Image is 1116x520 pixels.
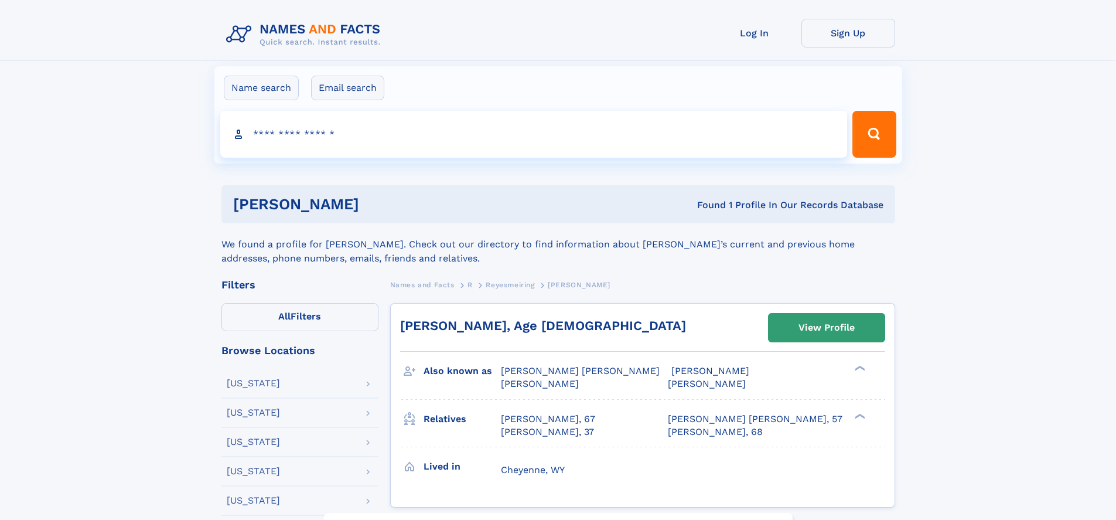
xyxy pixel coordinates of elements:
a: [PERSON_NAME], Age [DEMOGRAPHIC_DATA] [400,318,686,333]
h1: [PERSON_NAME] [233,197,528,212]
a: [PERSON_NAME], 67 [501,413,595,426]
span: [PERSON_NAME] [548,281,610,289]
a: Reyesmeiring [486,277,534,292]
h3: Lived in [424,457,501,477]
div: We found a profile for [PERSON_NAME]. Check out our directory to find information about [PERSON_N... [221,223,895,266]
h3: Also known as [424,361,501,381]
div: Found 1 Profile In Our Records Database [528,199,883,212]
a: R [467,277,473,292]
button: Search Button [852,111,896,158]
label: Name search [224,76,299,100]
div: Filters [221,280,378,290]
label: Email search [311,76,384,100]
img: Logo Names and Facts [221,19,390,50]
input: search input [220,111,848,158]
div: [US_STATE] [227,379,280,388]
span: [PERSON_NAME] [PERSON_NAME] [501,365,660,376]
div: [US_STATE] [227,437,280,447]
span: Reyesmeiring [486,281,534,289]
a: Sign Up [801,19,895,47]
span: All [278,311,291,322]
div: Browse Locations [221,345,378,356]
span: [PERSON_NAME] [668,378,746,389]
span: [PERSON_NAME] [671,365,749,376]
a: Names and Facts [390,277,455,292]
a: [PERSON_NAME], 68 [668,426,763,439]
div: View Profile [798,314,855,341]
a: Log In [708,19,801,47]
h3: Relatives [424,409,501,429]
div: [US_STATE] [227,408,280,417]
div: ❯ [852,412,866,420]
a: [PERSON_NAME], 37 [501,426,594,439]
a: View Profile [769,314,885,342]
span: R [467,281,473,289]
a: [PERSON_NAME] [PERSON_NAME], 57 [668,413,842,426]
span: [PERSON_NAME] [501,378,579,389]
div: [US_STATE] [227,496,280,505]
label: Filters [221,303,378,331]
div: [US_STATE] [227,467,280,476]
div: ❯ [852,365,866,372]
span: Cheyenne, WY [501,464,565,475]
